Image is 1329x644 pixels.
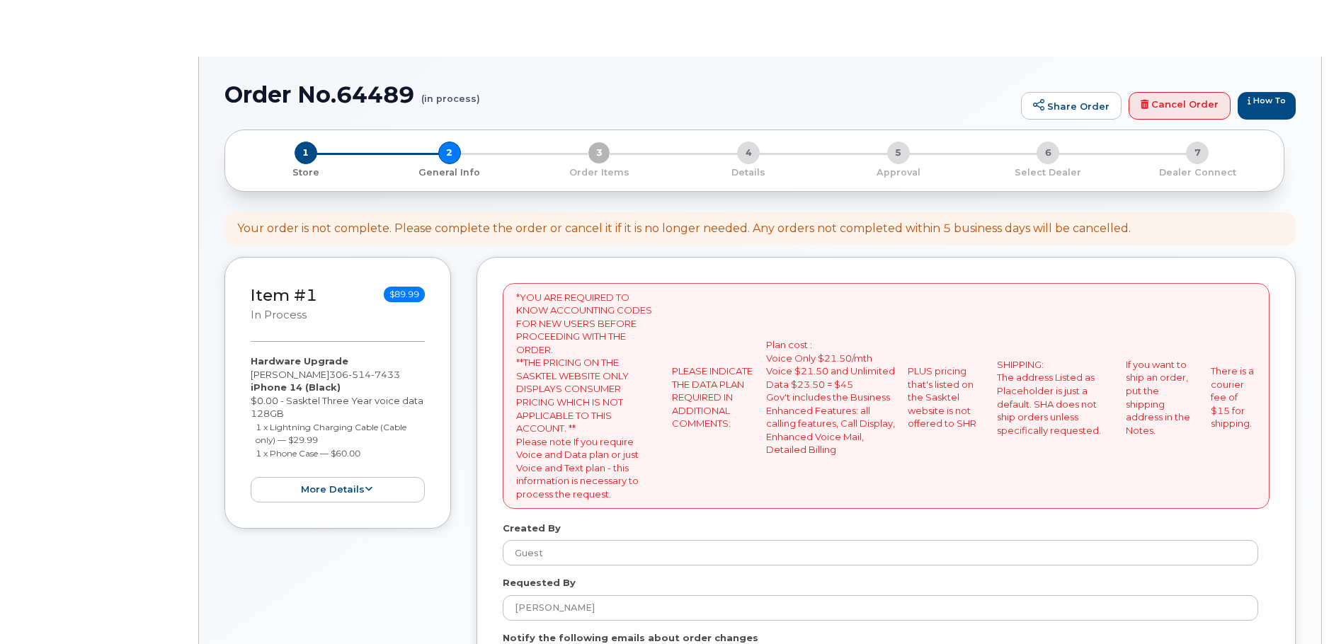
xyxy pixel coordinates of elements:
p: PLUS pricing that's listed on the Sasktel website is not offered to SHR [908,364,985,430]
strong: iPhone 14 (Black) [251,381,341,393]
a: 1 Store [236,164,375,179]
span: 7433 [371,369,400,380]
h1: Order No.64489 [224,82,1014,107]
div: [PERSON_NAME] $0.00 - Sasktel Three Year voice data 128GB [251,355,425,502]
button: more details [251,477,425,503]
input: Example: John Smith [503,595,1258,621]
label: Requested By [503,576,576,590]
strong: Hardware Upgrade [251,355,348,367]
small: 1 x Lightning Charging Cable (Cable only) — $29.99 [256,422,406,446]
span: 306 [329,369,400,380]
a: Share Order [1021,92,1122,120]
span: 1 [295,142,317,164]
span: 514 [348,369,371,380]
small: in process [251,309,307,321]
p: Store [242,166,369,179]
p: If you want to ship an order, put the shipping address in the Notes. [1126,358,1199,437]
small: (in process) [421,82,480,104]
small: 1 x Phone Case — $60.00 [256,448,360,459]
p: PLEASE INDICATE THE DATA PLAN REQUIRED IN ADDITIONAL COMMENTS: [672,364,755,430]
span: $89.99 [384,287,425,302]
p: *YOU ARE REQUIRED TO KNOW ACCOUNTING CODES FOR NEW USERS BEFORE PROCEEDING WITH THE ORDER. **THE ... [516,291,661,501]
a: Cancel Order [1129,92,1231,120]
a: Item #1 [251,285,317,305]
a: How To [1238,92,1296,120]
p: SHIPPING: The address Listed as Placeholder is just a default. SHA does not ship orders unless sp... [997,358,1114,437]
p: Plan cost : Voice Only $21.50/mth Voice $21.50 and Unlimited Data $23.50 = $45 Gov't includes the... [766,338,896,456]
p: There is a courier fee of $15 for shipping. [1211,364,1256,430]
label: Created By [503,522,561,535]
div: Your order is not complete. Please complete the order or cancel it if it is no longer needed. Any... [237,221,1131,237]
